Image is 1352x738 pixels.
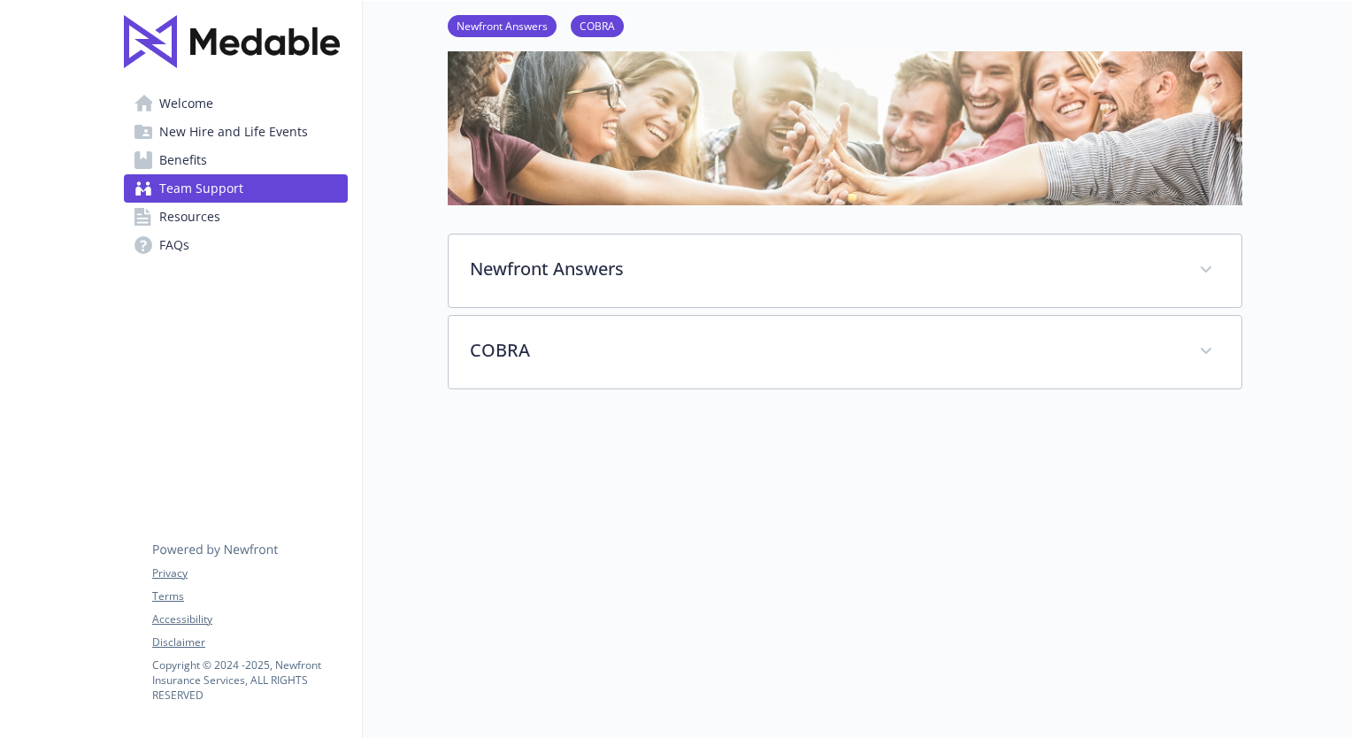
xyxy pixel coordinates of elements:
[449,234,1241,307] div: Newfront Answers
[124,203,348,231] a: Resources
[571,17,624,34] a: COBRA
[159,146,207,174] span: Benefits
[159,89,213,118] span: Welcome
[159,174,243,203] span: Team Support
[152,565,347,581] a: Privacy
[124,118,348,146] a: New Hire and Life Events
[152,657,347,703] p: Copyright © 2024 - 2025 , Newfront Insurance Services, ALL RIGHTS RESERVED
[448,17,557,34] a: Newfront Answers
[124,231,348,259] a: FAQs
[159,231,189,259] span: FAQs
[470,337,1178,364] p: COBRA
[470,256,1178,282] p: Newfront Answers
[448,40,1242,205] img: team support page banner
[152,611,347,627] a: Accessibility
[449,316,1241,388] div: COBRA
[159,203,220,231] span: Resources
[124,146,348,174] a: Benefits
[152,634,347,650] a: Disclaimer
[124,174,348,203] a: Team Support
[159,118,308,146] span: New Hire and Life Events
[124,89,348,118] a: Welcome
[152,588,347,604] a: Terms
